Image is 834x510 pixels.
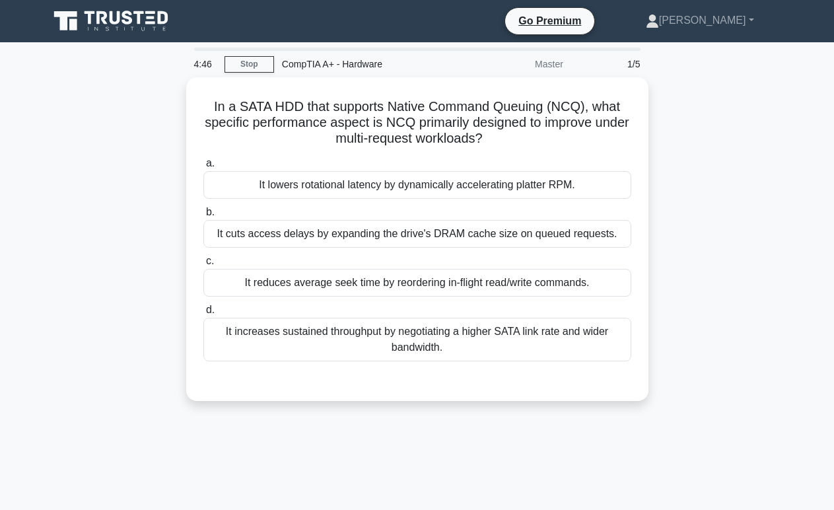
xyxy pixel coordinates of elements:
[202,98,633,147] h5: In a SATA HDD that supports Native Command Queuing (NCQ), what specific performance aspect is NCQ...
[203,269,631,297] div: It reduces average seek time by reordering in-flight read/write commands.
[274,51,456,77] div: CompTIA A+ - Hardware
[206,206,215,217] span: b.
[203,318,631,361] div: It increases sustained throughput by negotiating a higher SATA link rate and wider bandwidth.
[203,220,631,248] div: It cuts access delays by expanding the drive's DRAM cache size on queued requests.
[225,56,274,73] a: Stop
[206,304,215,315] span: d.
[186,51,225,77] div: 4:46
[571,51,648,77] div: 1/5
[206,255,214,266] span: c.
[203,171,631,199] div: It lowers rotational latency by dynamically accelerating platter RPM.
[206,157,215,168] span: a.
[510,13,589,29] a: Go Premium
[614,7,786,34] a: [PERSON_NAME]
[456,51,571,77] div: Master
